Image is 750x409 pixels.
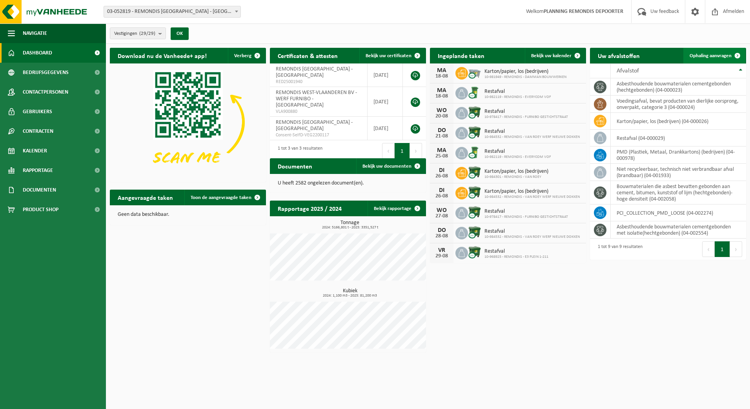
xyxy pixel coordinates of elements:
[702,241,715,257] button: Previous
[468,226,481,239] img: WB-1100-CU
[139,31,155,36] count: (29/29)
[611,204,746,221] td: PCI_COLLECTION_PMD_LOOSE (04-002274)
[23,200,58,219] span: Product Shop
[611,181,746,204] td: bouwmaterialen die asbest bevatten gebonden aan cement, bitumen, kunststof of lijm (hechtgebonden...
[611,78,746,96] td: asbesthoudende bouwmaterialen cementgebonden (hechtgebonden) (04-000023)
[23,161,53,180] span: Rapportage
[468,106,481,119] img: WB-1100-CU
[434,74,450,79] div: 18-08
[110,27,166,39] button: Vestigingen(29/29)
[484,228,580,235] span: Restafval
[484,115,568,119] span: 10-978417 - REMONDIS - FURNIBO GESTICHTSTRAAT
[276,90,357,108] span: REMONDIS WEST-VLAANDEREN BV - WERF FURNIBO - [GEOGRAPHIC_DATA]
[382,143,395,159] button: Previous
[368,117,403,140] td: [DATE]
[434,194,450,199] div: 26-08
[434,67,450,74] div: MA
[468,126,481,139] img: WB-1100-CU
[23,102,52,121] span: Gebruikers
[434,187,450,194] div: DI
[468,166,481,179] img: WB-1100-CU
[366,53,411,58] span: Bekijk uw certificaten
[356,158,425,174] a: Bekijk uw documenten
[468,246,481,259] img: WB-1100-CU
[276,119,353,132] span: REMONDIS [GEOGRAPHIC_DATA] - [GEOGRAPHIC_DATA]
[410,143,422,159] button: Next
[590,48,648,63] h2: Uw afvalstoffen
[23,141,47,161] span: Kalender
[683,48,745,63] a: Ophaling aanvragen
[484,135,580,139] span: 10-984532 - REMONDIS - VAN ROEY WERF NIEUWE DOKKEN
[368,63,403,87] td: [DATE]
[368,201,425,216] a: Bekijk rapportage
[23,82,68,102] span: Contactpersonen
[468,66,481,79] img: WB-2500-CU
[270,48,346,63] h2: Certificaten & attesten
[23,24,47,43] span: Navigatie
[484,128,580,135] span: Restafval
[484,148,551,155] span: Restafval
[359,48,425,63] a: Bekijk uw certificaten
[611,147,746,164] td: PMD (Plastiek, Metaal, Drankkartons) (bedrijven) (04-000978)
[484,69,566,75] span: Karton/papier, los (bedrijven)
[484,168,548,175] span: Karton/papier, los (bedrijven)
[434,107,450,114] div: WO
[276,132,361,138] span: Consent-SelfD-VEG2200117
[270,158,320,174] h2: Documenten
[484,248,548,255] span: Restafval
[484,208,568,215] span: Restafval
[611,130,746,147] td: restafval (04-000029)
[484,215,568,219] span: 10-978417 - REMONDIS - FURNIBO GESTICHTSTRAAT
[104,6,241,18] span: 03-052819 - REMONDIS WEST-VLAANDEREN - OOSTENDE
[434,214,450,219] div: 27-08
[274,142,322,159] div: 1 tot 3 van 3 resultaten
[484,95,551,100] span: 10-982119 - REMONDIS - EVERYCOM VOF
[434,87,450,94] div: MA
[368,87,403,117] td: [DATE]
[468,186,481,199] img: WB-1100-CU
[434,154,450,159] div: 25-08
[434,127,450,134] div: DO
[434,94,450,99] div: 18-08
[234,53,251,58] span: Verberg
[611,96,746,113] td: voedingsafval, bevat producten van dierlijke oorsprong, onverpakt, categorie 3 (04-000024)
[276,79,361,85] span: RED25001940
[525,48,585,63] a: Bekijk uw kalender
[434,167,450,174] div: DI
[611,221,746,239] td: asbesthoudende bouwmaterialen cementgebonden met isolatie(hechtgebonden) (04-002554)
[110,63,266,181] img: Download de VHEPlus App
[118,212,258,217] p: Geen data beschikbaar.
[104,6,240,17] span: 03-052819 - REMONDIS WEST-VLAANDEREN - OOSTENDE
[395,143,410,159] button: 1
[484,255,548,259] span: 10-968925 - REMONDIS - E3 PLEIN 1-211
[434,207,450,214] div: WO
[270,201,350,216] h2: Rapportage 2025 / 2024
[23,43,52,63] span: Dashboard
[484,195,580,199] span: 10-984532 - REMONDIS - VAN ROEY WERF NIEUWE DOKKEN
[434,174,450,179] div: 26-08
[362,164,411,169] span: Bekijk uw documenten
[274,288,426,298] h3: Kubiek
[434,233,450,239] div: 28-08
[434,253,450,259] div: 29-08
[434,147,450,154] div: MA
[434,134,450,139] div: 21-08
[468,146,481,159] img: WB-0240-CU
[434,227,450,233] div: DO
[484,89,551,95] span: Restafval
[484,175,548,179] span: 10-984301 - REMONDIS - VAN ROEY
[430,48,492,63] h2: Ingeplande taken
[611,113,746,130] td: karton/papier, los (bedrijven) (04-000026)
[274,226,426,230] span: 2024: 5166,801 t - 2025: 3351,527 t
[110,190,181,205] h2: Aangevraagde taken
[184,190,265,205] a: Toon de aangevraagde taken
[690,53,732,58] span: Ophaling aanvragen
[544,9,623,14] strong: PLANNING REMONDIS DEPOORTER
[114,28,155,40] span: Vestigingen
[23,180,56,200] span: Documenten
[484,155,551,159] span: 10-982119 - REMONDIS - EVERYCOM VOF
[434,247,450,253] div: VR
[274,220,426,230] h3: Tonnage
[484,109,568,115] span: Restafval
[594,241,643,258] div: 1 tot 9 van 9 resultaten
